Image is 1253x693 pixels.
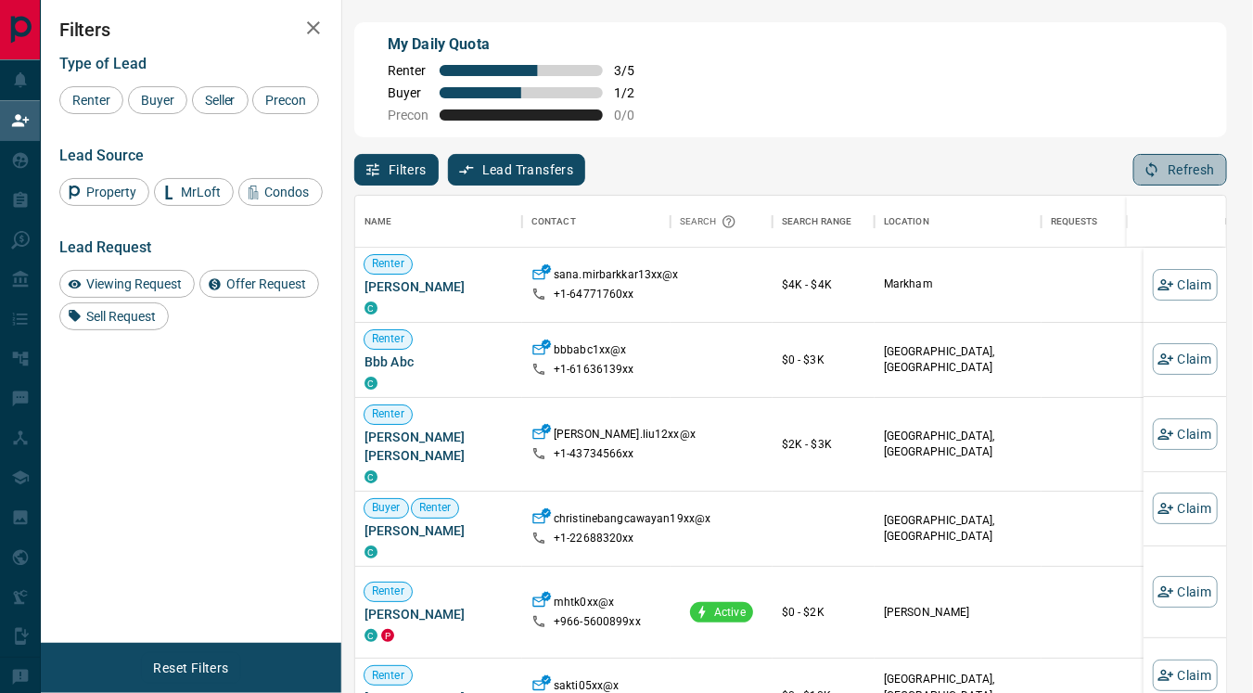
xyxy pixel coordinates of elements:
[554,446,634,462] p: +1- 43734566xx
[364,668,412,684] span: Renter
[364,629,377,642] div: condos.ca
[554,362,634,378] p: +1- 61636139xx
[355,196,522,248] div: Name
[388,63,428,78] span: Renter
[884,196,929,248] div: Location
[388,108,428,122] span: Precon
[381,629,394,642] div: property.ca
[259,185,316,199] span: Condos
[252,86,319,114] div: Precon
[388,33,655,56] p: My Daily Quota
[412,500,459,516] span: Renter
[364,500,408,516] span: Buyer
[782,196,852,248] div: Search Range
[1133,154,1227,186] button: Refresh
[364,331,412,347] span: Renter
[554,427,696,446] p: [PERSON_NAME].liu12xx@x
[554,614,641,630] p: +966- 5600899xx
[364,406,412,422] span: Renter
[220,276,313,291] span: Offer Request
[1153,660,1218,691] button: Claim
[554,342,626,362] p: bbbabc1xx@x
[364,584,412,599] span: Renter
[1153,343,1218,375] button: Claim
[238,178,323,206] div: Condos
[59,270,195,298] div: Viewing Request
[364,521,513,540] span: [PERSON_NAME]
[80,309,162,324] span: Sell Request
[531,196,576,248] div: Contact
[875,196,1042,248] div: Location
[59,86,123,114] div: Renter
[59,147,144,164] span: Lead Source
[1153,418,1218,450] button: Claim
[198,93,242,108] span: Seller
[782,604,865,621] p: $0 - $2K
[364,277,513,296] span: [PERSON_NAME]
[128,86,187,114] div: Buyer
[554,595,614,614] p: mhtk0xx@x
[354,154,439,186] button: Filters
[884,276,1032,292] p: Markham
[1153,493,1218,524] button: Claim
[141,652,240,684] button: Reset Filters
[614,63,655,78] span: 3 / 5
[134,93,181,108] span: Buyer
[364,196,392,248] div: Name
[364,302,377,314] div: condos.ca
[66,93,117,108] span: Renter
[522,196,671,248] div: Contact
[1051,196,1098,248] div: Requests
[554,531,634,546] p: +1- 22688320xx
[782,436,865,453] p: $2K - $3K
[614,108,655,122] span: 0 / 0
[59,302,169,330] div: Sell Request
[192,86,249,114] div: Seller
[554,267,679,287] p: sana.mirbarkkar13xx@x
[554,511,710,531] p: christinebangcawayan19xx@x
[448,154,586,186] button: Lead Transfers
[199,270,319,298] div: Offer Request
[80,276,188,291] span: Viewing Request
[884,344,1032,376] p: [GEOGRAPHIC_DATA], [GEOGRAPHIC_DATA]
[364,545,377,558] div: condos.ca
[174,185,227,199] span: MrLoft
[59,178,149,206] div: Property
[680,196,741,248] div: Search
[59,238,151,256] span: Lead Request
[80,185,143,199] span: Property
[1042,196,1208,248] div: Requests
[884,605,1032,621] p: [PERSON_NAME]
[614,85,655,100] span: 1 / 2
[364,353,513,371] span: Bbb Abc
[154,178,234,206] div: MrLoft
[388,85,428,100] span: Buyer
[364,428,513,465] span: [PERSON_NAME] [PERSON_NAME]
[259,93,313,108] span: Precon
[1153,576,1218,608] button: Claim
[884,513,1032,545] p: [GEOGRAPHIC_DATA], [GEOGRAPHIC_DATA]
[707,605,753,621] span: Active
[364,256,412,272] span: Renter
[364,470,377,483] div: condos.ca
[364,377,377,390] div: condos.ca
[364,605,513,623] span: [PERSON_NAME]
[1153,269,1218,301] button: Claim
[554,287,634,302] p: +1- 64771760xx
[773,196,875,248] div: Search Range
[59,19,323,41] h2: Filters
[782,352,865,368] p: $0 - $3K
[59,55,147,72] span: Type of Lead
[782,276,865,293] p: $4K - $4K
[884,429,1032,460] p: [GEOGRAPHIC_DATA], [GEOGRAPHIC_DATA]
